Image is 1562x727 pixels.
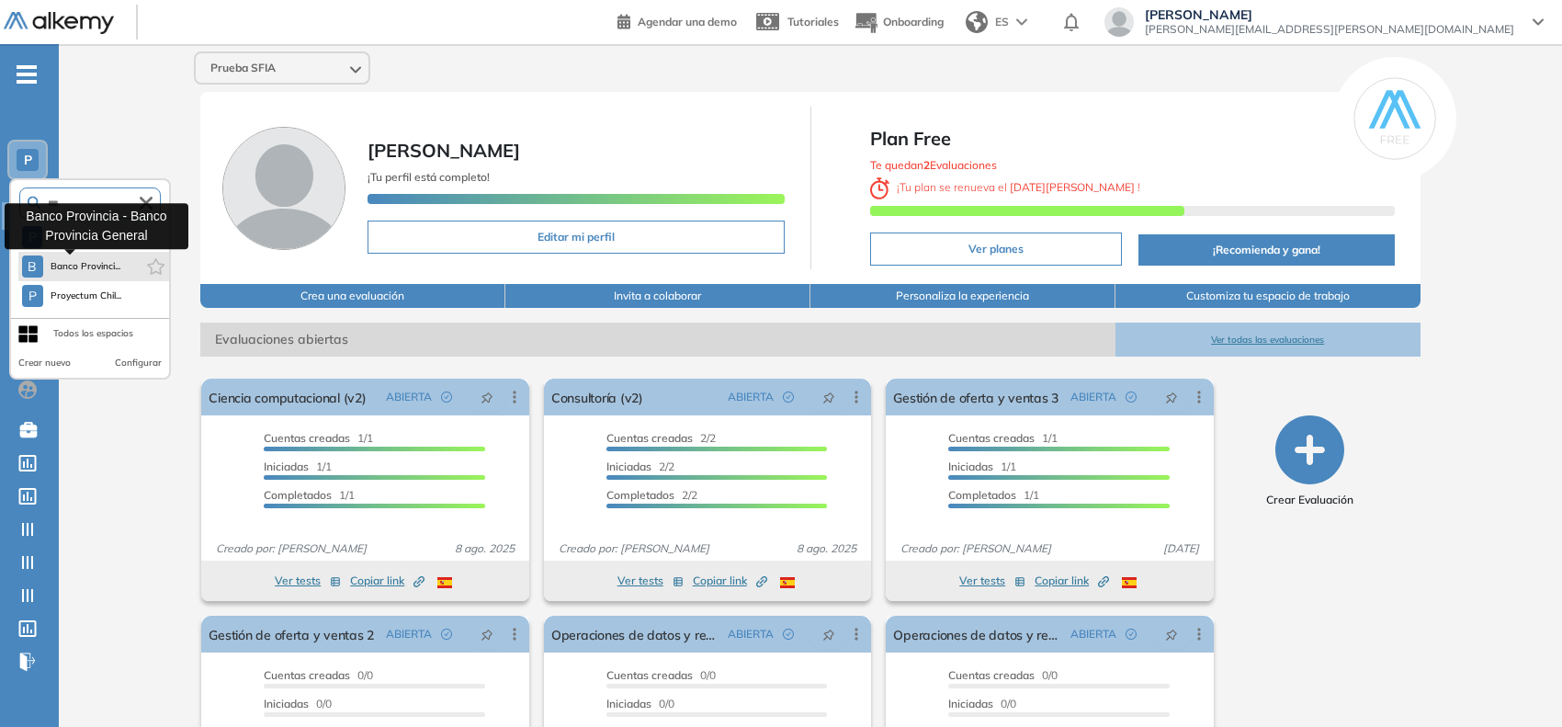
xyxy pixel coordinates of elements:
span: Iniciadas [948,697,993,710]
span: ¡Tu perfil está completo! [368,170,490,184]
span: Creado por: [PERSON_NAME] [893,540,1058,557]
img: ESP [1122,577,1137,588]
span: 2/2 [606,431,716,445]
span: Iniciadas [264,697,309,710]
span: B [28,259,37,274]
button: pushpin [467,382,507,412]
span: pushpin [822,390,835,404]
img: Logo [4,12,114,35]
span: pushpin [1165,390,1178,404]
span: 1/1 [264,460,332,473]
img: arrow [1016,18,1027,26]
div: Todos los espacios [53,326,133,341]
img: Foto de perfil [222,127,345,250]
button: pushpin [1151,619,1192,649]
span: 8 ago. 2025 [447,540,522,557]
span: Cuentas creadas [948,431,1035,445]
span: pushpin [481,390,493,404]
button: Crear Evaluación [1266,415,1353,508]
button: Copiar link [350,570,424,592]
span: Iniciadas [264,460,309,473]
span: 0/0 [264,668,373,682]
button: Ver todas las evaluaciones [1115,323,1421,357]
span: Tutoriales [787,15,839,28]
span: Completados [606,488,674,502]
span: 2/2 [606,460,674,473]
a: Agendar una demo [617,9,737,31]
span: Cuentas creadas [606,668,693,682]
span: Creado por: [PERSON_NAME] [209,540,374,557]
span: 0/0 [606,668,716,682]
span: 0/0 [948,697,1016,710]
button: Editar mi perfil [368,221,784,254]
span: Proyectum Chil... [51,289,122,303]
span: Agendar una demo [638,15,737,28]
button: pushpin [809,382,849,412]
span: Iniciadas [948,460,993,473]
span: Completados [264,488,332,502]
span: ABIERTA [728,389,774,405]
span: P [24,153,32,167]
span: Banco Provinci... [51,259,121,274]
button: Copiar link [1035,570,1109,592]
button: pushpin [809,619,849,649]
span: 1/1 [948,460,1016,473]
span: Iniciadas [606,460,651,473]
button: pushpin [467,619,507,649]
b: 2 [923,158,930,172]
button: Crea una evaluación [200,284,505,308]
span: Cuentas creadas [948,668,1035,682]
span: ABIERTA [1070,626,1116,642]
a: Operaciones de datos y registros 2 [893,616,1063,653]
span: Cuentas creadas [264,431,350,445]
button: Ver planes [870,233,1123,266]
a: Gestión de oferta y ventas 2 [209,616,374,653]
span: ABIERTA [386,626,432,642]
span: ES [995,14,1009,30]
span: Cuentas creadas [264,668,350,682]
span: 8 ago. 2025 [789,540,864,557]
a: Gestión de oferta y ventas 3 [893,379,1058,415]
span: Te quedan Evaluaciones [870,158,997,172]
button: Ver tests [275,570,341,592]
span: check-circle [441,392,452,403]
img: ESP [437,577,452,588]
span: 2/2 [606,488,697,502]
button: Crear nuevo [18,356,71,370]
span: [PERSON_NAME][EMAIL_ADDRESS][PERSON_NAME][DOMAIN_NAME] [1145,22,1514,37]
span: [PERSON_NAME] [1145,7,1514,22]
span: pushpin [822,627,835,642]
span: 1/1 [264,488,355,502]
span: pushpin [481,627,493,642]
button: Customiza tu espacio de trabajo [1115,284,1421,308]
span: pushpin [1165,627,1178,642]
button: Invita a colaborar [505,284,810,308]
div: Banco Provincia - Banco Provincia General [5,203,188,249]
span: Crear Evaluación [1266,492,1353,508]
span: check-circle [441,629,452,640]
img: ESP [780,577,795,588]
span: ABIERTA [1070,389,1116,405]
b: [DATE][PERSON_NAME] [1007,180,1138,194]
button: Ver tests [959,570,1025,592]
span: 0/0 [606,697,674,710]
span: 1/1 [264,431,373,445]
button: pushpin [1151,382,1192,412]
span: ¡ Tu plan se renueva el ! [870,180,1141,194]
span: 1/1 [948,431,1058,445]
a: Operaciones de datos y registros 3 [551,616,721,653]
span: check-circle [783,392,794,403]
span: Onboarding [883,15,944,28]
span: Iniciadas [606,697,651,710]
a: Consultoría (v2) [551,379,643,415]
a: Ciencia computacional (v2) [209,379,366,415]
span: [PERSON_NAME] [368,139,520,162]
i: - [17,73,37,76]
span: Prueba SFIA [210,61,276,75]
span: Copiar link [693,573,767,589]
span: 1/1 [948,488,1039,502]
span: Copiar link [350,573,424,589]
span: ABIERTA [728,626,774,642]
button: Configurar [115,356,162,370]
img: world [966,11,988,33]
